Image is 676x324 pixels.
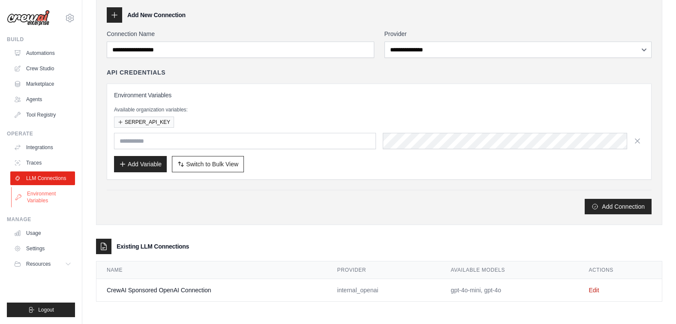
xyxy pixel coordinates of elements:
a: Agents [10,93,75,106]
button: Logout [7,303,75,317]
th: Actions [578,261,662,279]
a: Integrations [10,141,75,154]
label: Provider [385,30,652,38]
a: Traces [10,156,75,170]
label: Connection Name [107,30,374,38]
h3: Existing LLM Connections [117,242,189,251]
td: gpt-4o-mini, gpt-4o [441,279,579,302]
button: Switch to Bulk View [172,156,244,172]
a: Tool Registry [10,108,75,122]
th: Provider [327,261,441,279]
a: Automations [10,46,75,60]
button: SERPER_API_KEY [114,117,174,128]
a: LLM Connections [10,171,75,185]
td: internal_openai [327,279,441,302]
img: Logo [7,10,50,26]
button: Add Variable [114,156,167,172]
button: Add Connection [585,199,652,214]
span: Resources [26,261,51,267]
h4: API Credentials [107,68,165,77]
div: Manage [7,216,75,223]
button: Resources [10,257,75,271]
span: Logout [38,306,54,313]
span: Switch to Bulk View [186,160,238,168]
h3: Environment Variables [114,91,644,99]
a: Edit [589,287,599,294]
a: Environment Variables [11,187,76,207]
a: Settings [10,242,75,255]
div: Operate [7,130,75,137]
th: Name [96,261,327,279]
a: Crew Studio [10,62,75,75]
p: Available organization variables: [114,106,644,113]
td: CrewAI Sponsored OpenAI Connection [96,279,327,302]
a: Marketplace [10,77,75,91]
th: Available Models [441,261,579,279]
a: Usage [10,226,75,240]
div: Build [7,36,75,43]
h3: Add New Connection [127,11,186,19]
